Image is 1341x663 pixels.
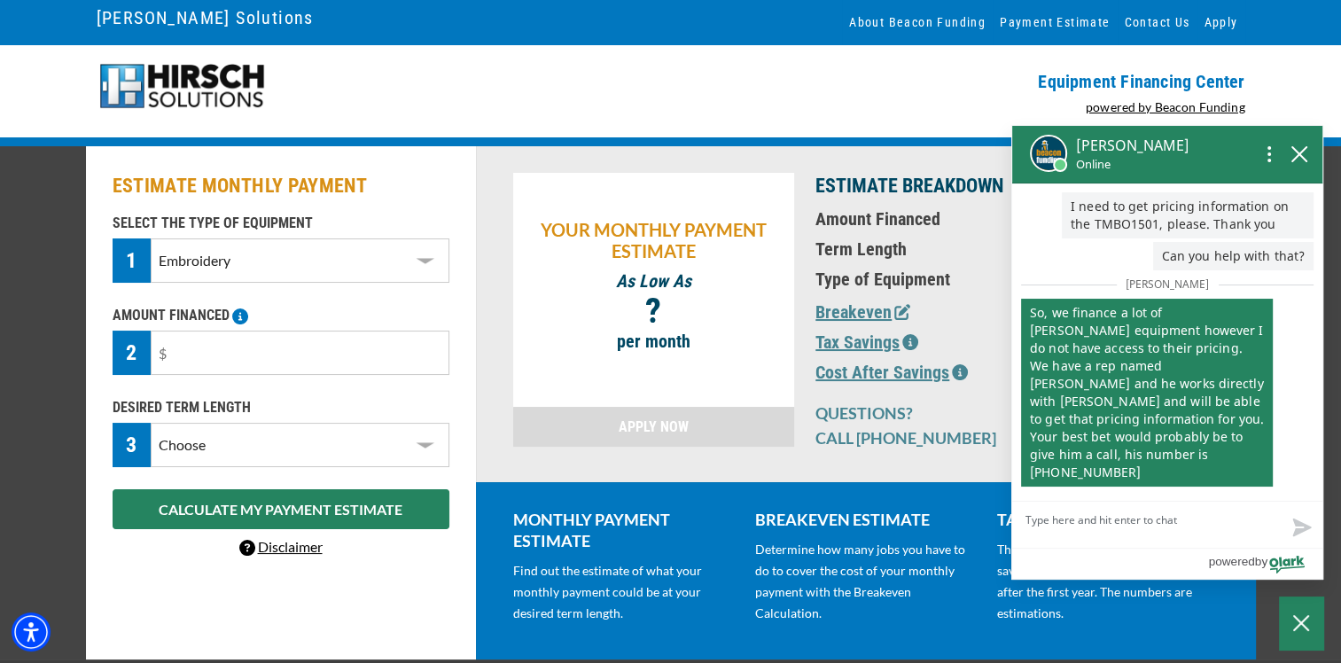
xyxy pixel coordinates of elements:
[1062,192,1314,238] p: I need to get pricing information on the TMBO1501, please. Thank you
[815,427,1006,448] p: CALL [PHONE_NUMBER]
[513,560,734,624] p: Find out the estimate of what your monthly payment could be at your desired term length.
[1285,141,1314,166] button: close chatbox
[513,407,795,447] a: APPLY NOW
[113,213,449,234] p: SELECT THE TYPE OF EQUIPMENT
[815,238,1041,260] p: Term Length
[1255,550,1267,573] span: by
[1086,99,1245,114] a: powered by Beacon Funding - open in a new tab
[513,509,734,551] p: MONTHLY PAYMENT ESTIMATE
[682,71,1245,92] p: Equipment Financing Center
[1011,125,1323,580] div: olark chatbox
[755,509,976,530] p: BREAKEVEN ESTIMATE
[815,208,1041,230] p: Amount Financed
[815,329,918,355] button: Tax Savings
[815,269,1041,290] p: Type of Equipment
[815,359,968,386] button: Cost After Savings
[1012,183,1322,501] div: chat
[522,270,786,292] p: As Low As
[12,612,51,651] div: Accessibility Menu
[815,299,910,325] button: Breakeven
[239,538,323,555] a: Disclaimer
[755,539,976,624] p: Determine how many jobs you have to do to cover the cost of your monthly payment with the Breakev...
[113,238,152,283] div: 1
[1117,273,1218,295] span: [PERSON_NAME]
[113,305,449,326] p: AMOUNT FINANCED
[1153,242,1314,270] p: Can you help with that?
[1030,135,1067,172] img: Logan's profile picture
[815,173,1041,199] p: ESTIMATE BREAKDOWN
[113,489,449,529] button: CALCULATE MY PAYMENT ESTIMATE
[815,402,1006,424] p: QUESTIONS?
[522,219,786,261] p: YOUR MONTHLY PAYMENT ESTIMATE
[997,539,1218,624] p: This is an estimated number of tax savings that may apply to your financing after the first year....
[113,331,152,375] div: 2
[1076,156,1189,173] p: Online
[1076,135,1189,156] p: [PERSON_NAME]
[113,173,449,199] h2: ESTIMATE MONTHLY PAYMENT
[1279,597,1323,650] button: Close Chatbox
[151,331,448,375] input: $
[1253,139,1285,168] button: Open chat options menu
[97,3,314,33] a: [PERSON_NAME] Solutions
[113,423,152,467] div: 3
[522,300,786,322] p: ?
[97,62,268,111] img: logo
[1021,299,1273,487] p: So, we finance a lot of [PERSON_NAME] equipment however I do not have access to their pricing. We...
[1208,550,1254,573] span: powered
[1208,549,1322,579] a: Powered by Olark - open in a new tab
[1278,507,1322,548] button: Send message
[997,509,1218,530] p: TAX SAVINGS ESTIMATE
[522,331,786,352] p: per month
[113,397,449,418] p: DESIRED TERM LENGTH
